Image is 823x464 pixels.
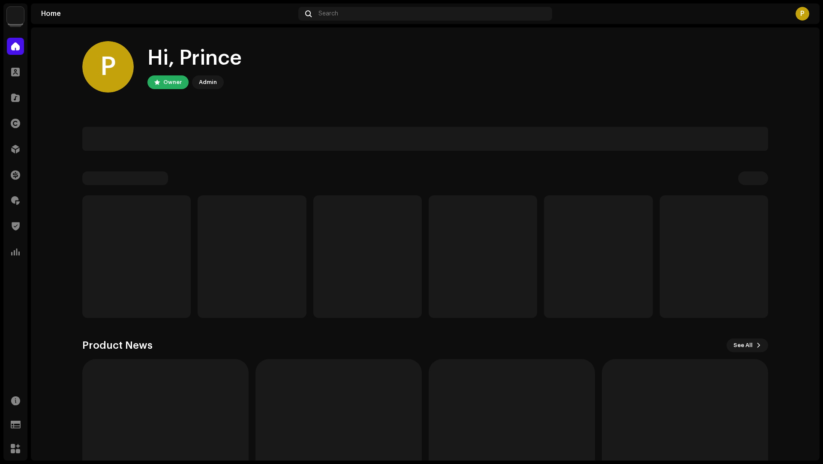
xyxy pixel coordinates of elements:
[199,77,217,87] div: Admin
[163,77,182,87] div: Owner
[733,337,753,354] span: See All
[41,10,295,17] div: Home
[727,338,768,352] button: See All
[82,41,134,93] div: P
[796,7,809,21] div: P
[7,7,24,24] img: d6d936c5-4811-4bb5-96e9-7add514fcdf6
[82,338,153,352] h3: Product News
[318,10,338,17] span: Search
[147,45,242,72] div: Hi, Prince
